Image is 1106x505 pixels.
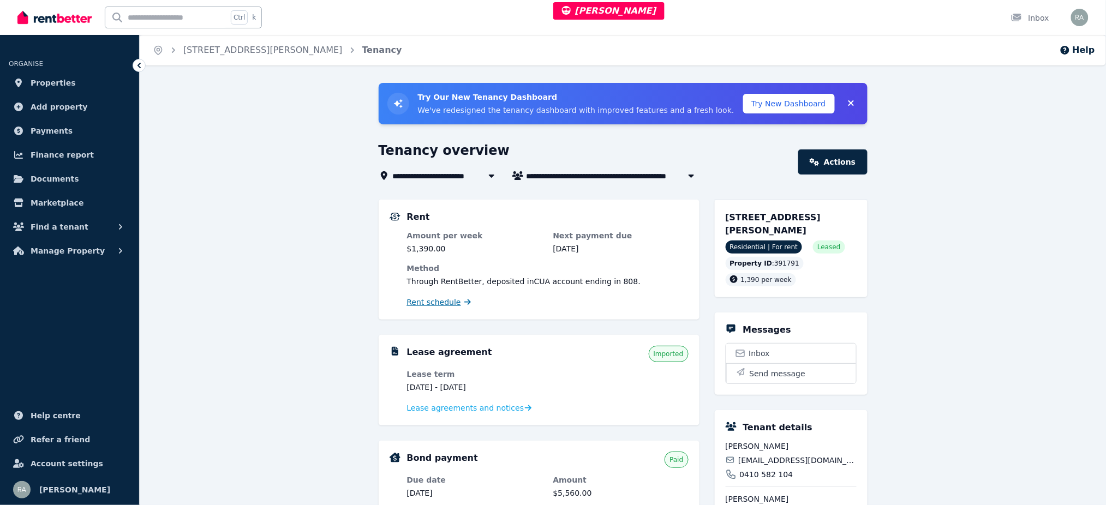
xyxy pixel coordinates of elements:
[39,483,110,496] span: [PERSON_NAME]
[407,243,542,254] dd: $1,390.00
[798,149,867,175] a: Actions
[183,45,343,55] a: [STREET_ADDRESS][PERSON_NAME]
[379,142,510,159] h1: Tenancy overview
[31,409,81,422] span: Help centre
[553,230,689,241] dt: Next payment due
[31,244,105,257] span: Manage Property
[726,363,856,383] button: Send message
[750,368,806,379] span: Send message
[9,60,43,68] span: ORGANISE
[726,344,856,363] a: Inbox
[1011,13,1049,23] div: Inbox
[9,216,130,238] button: Find a tenant
[553,488,689,498] dd: $5,560.00
[13,481,31,498] img: Rochelle Alvarez
[31,148,94,161] span: Finance report
[844,95,859,112] button: Collapse banner
[17,9,92,26] img: RentBetter
[9,168,130,190] a: Documents
[31,457,103,470] span: Account settings
[407,230,542,241] dt: Amount per week
[362,45,402,55] a: Tenancy
[407,346,492,359] h5: Lease agreement
[407,277,641,286] span: Through RentBetter , deposited in CUA account ending in 808 .
[31,220,88,233] span: Find a tenant
[9,144,130,166] a: Finance report
[730,259,773,268] span: Property ID
[9,240,130,262] button: Manage Property
[726,212,821,236] span: [STREET_ADDRESS][PERSON_NAME]
[31,76,76,89] span: Properties
[726,441,857,452] span: [PERSON_NAME]
[726,494,857,504] span: [PERSON_NAME]
[740,469,793,480] span: 0410 582 104
[31,100,88,113] span: Add property
[9,192,130,214] a: Marketplace
[553,243,689,254] dd: [DATE]
[407,297,461,308] span: Rent schedule
[31,124,73,137] span: Payments
[418,105,734,116] p: We've redesigned the tenancy dashboard with improved features and a fresh look.
[390,213,400,221] img: Rental Payments
[9,120,130,142] a: Payments
[31,172,79,185] span: Documents
[1071,9,1089,26] img: Rochelle Alvarez
[252,13,256,22] span: k
[418,92,734,103] h3: Try Our New Tenancy Dashboard
[231,10,248,25] span: Ctrl
[741,276,792,284] span: 1,390 per week
[743,323,791,336] h5: Messages
[31,196,83,209] span: Marketplace
[817,243,840,251] span: Leased
[390,453,400,462] img: Bond Details
[407,402,532,413] a: Lease agreements and notices
[9,405,130,426] a: Help centre
[379,83,868,124] div: Try New Tenancy Dashboard
[407,297,471,308] a: Rent schedule
[562,5,656,16] span: [PERSON_NAME]
[140,35,415,65] nav: Breadcrumb
[407,474,542,485] dt: Due date
[407,488,542,498] dd: [DATE]
[738,455,856,466] span: [EMAIL_ADDRESS][DOMAIN_NAME]
[9,453,130,474] a: Account settings
[743,421,813,434] h5: Tenant details
[743,94,835,113] button: Try New Dashboard
[407,211,430,224] h5: Rent
[407,263,689,274] dt: Method
[31,433,90,446] span: Refer a friend
[553,474,689,485] dt: Amount
[407,369,542,380] dt: Lease term
[749,348,770,359] span: Inbox
[726,257,804,270] div: : 391791
[1060,44,1095,57] button: Help
[654,350,684,358] span: Imported
[9,72,130,94] a: Properties
[407,382,542,393] dd: [DATE] - [DATE]
[407,402,524,413] span: Lease agreements and notices
[669,455,683,464] span: Paid
[9,96,130,118] a: Add property
[9,429,130,450] a: Refer a friend
[407,452,478,465] h5: Bond payment
[726,241,803,254] span: Residential | For rent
